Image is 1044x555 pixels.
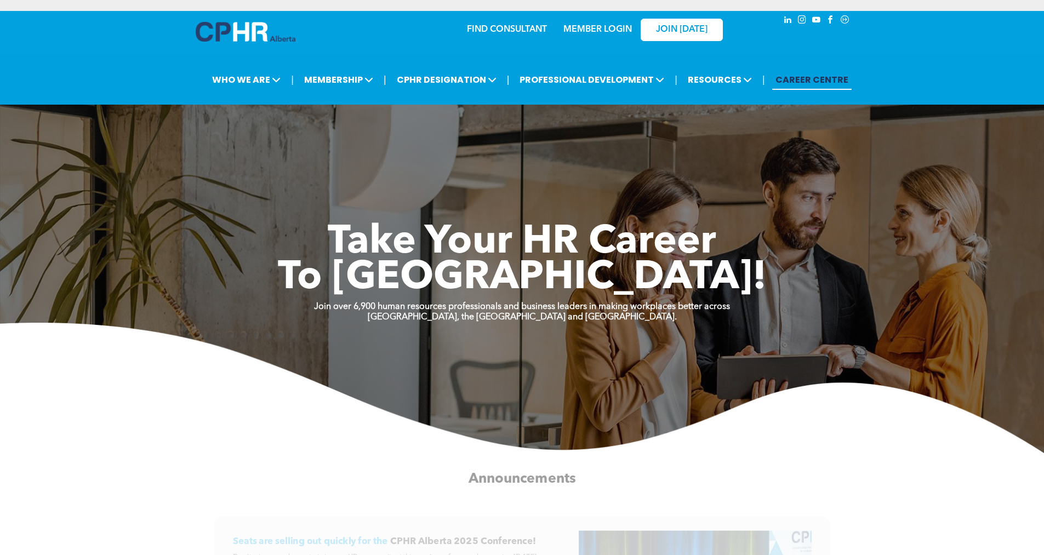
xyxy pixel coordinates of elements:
[467,25,547,34] a: FIND CONSULTANT
[762,68,765,91] li: |
[393,70,500,90] span: CPHR DESIGNATION
[209,70,284,90] span: WHO WE ARE
[469,472,576,485] span: Announcements
[772,70,852,90] a: CAREER CENTRE
[233,537,388,546] span: Seats are selling out quickly for the
[291,68,294,91] li: |
[811,14,823,28] a: youtube
[796,14,808,28] a: instagram
[839,14,851,28] a: Social network
[507,68,510,91] li: |
[328,223,716,262] span: Take Your HR Career
[196,22,295,42] img: A blue and white logo for cp alberta
[675,68,677,91] li: |
[278,259,767,298] span: To [GEOGRAPHIC_DATA]!
[368,313,677,322] strong: [GEOGRAPHIC_DATA], the [GEOGRAPHIC_DATA] and [GEOGRAPHIC_DATA].
[516,70,668,90] span: PROFESSIONAL DEVELOPMENT
[301,70,376,90] span: MEMBERSHIP
[656,25,708,35] span: JOIN [DATE]
[641,19,723,41] a: JOIN [DATE]
[782,14,794,28] a: linkedin
[384,68,386,91] li: |
[314,302,730,311] strong: Join over 6,900 human resources professionals and business leaders in making workplaces better ac...
[825,14,837,28] a: facebook
[684,70,755,90] span: RESOURCES
[390,537,536,546] span: CPHR Alberta 2025 Conference!
[563,25,632,34] a: MEMBER LOGIN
